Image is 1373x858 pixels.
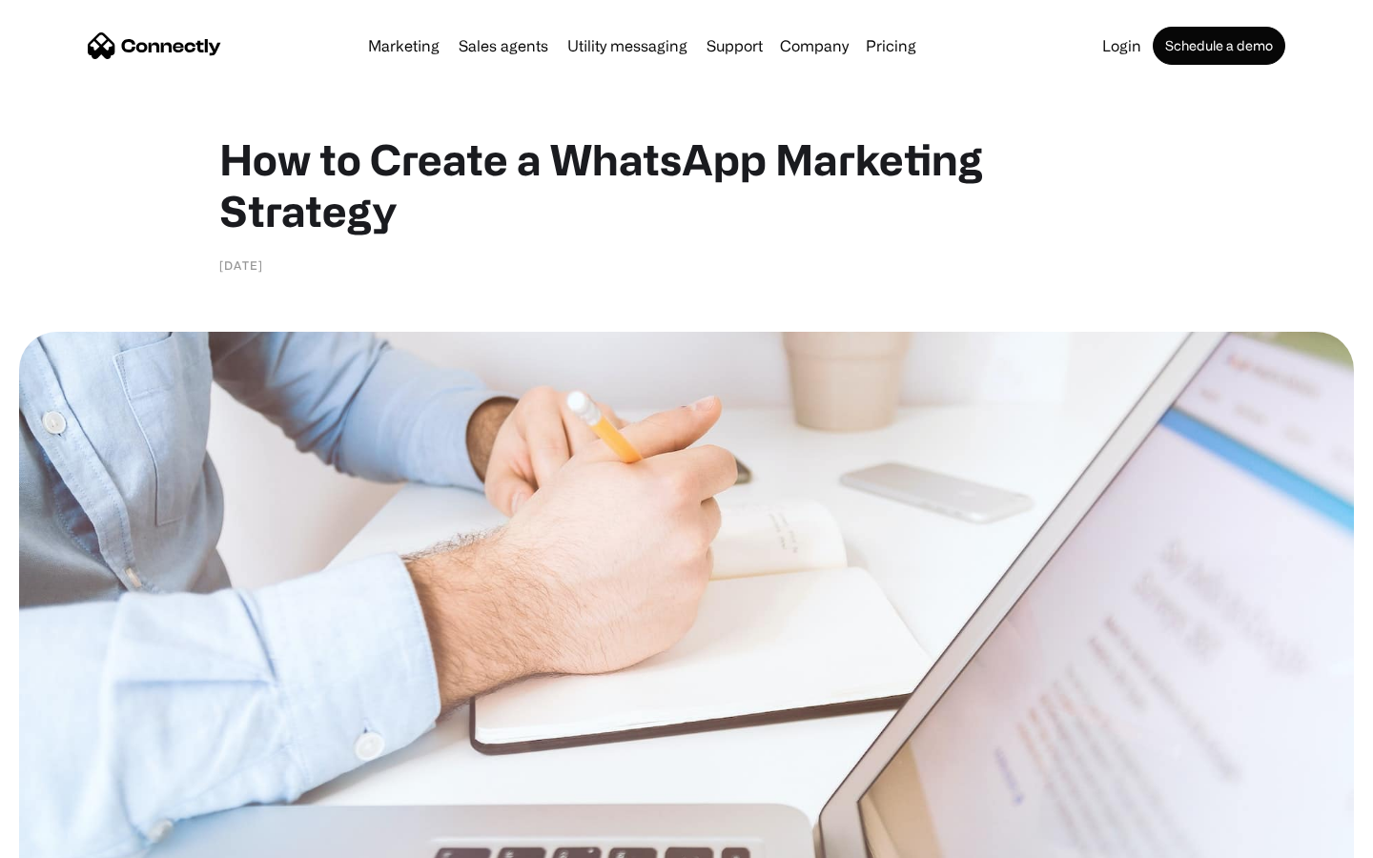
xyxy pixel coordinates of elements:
a: Marketing [360,38,447,53]
div: [DATE] [219,255,263,275]
h1: How to Create a WhatsApp Marketing Strategy [219,133,1154,236]
a: Support [699,38,770,53]
a: Pricing [858,38,924,53]
ul: Language list [38,825,114,851]
aside: Language selected: English [19,825,114,851]
a: Schedule a demo [1153,27,1285,65]
div: Company [780,32,849,59]
a: Utility messaging [560,38,695,53]
a: Sales agents [451,38,556,53]
a: Login [1095,38,1149,53]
